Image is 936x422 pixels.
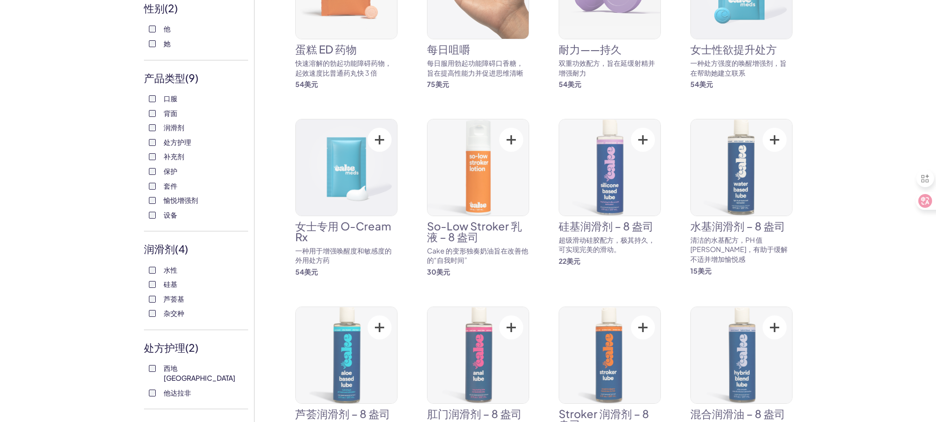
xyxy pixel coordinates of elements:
font: 美元 [304,80,318,88]
font: 美元 [699,80,713,88]
font: 背面 [164,109,177,117]
font: 超级滑动硅胶配方，极其持久，可实现完美的滑动。 [559,235,655,254]
font: 女士性欲提升处方 [690,42,777,56]
font: 保护 [164,167,177,175]
font: 美元 [567,256,580,265]
font: 他 [164,24,170,33]
font: 肛门润滑剂 – 8 盎司 [427,407,522,421]
a: So-Low Stroker 乳液 – 8 盎司So-Low Stroker 乳液 – 8 盎司Cake 的变形独奏奶油旨在改善他的“自我时间”30美元 [427,119,529,277]
input: 他 [149,26,156,32]
a: 女士专用 O-Cream Rx女士专用 O-Cream Rx一种用于增强唤醒度和敏感度的外用处方药54美元 [295,119,397,277]
font: 54 [690,80,699,88]
font: 西地[GEOGRAPHIC_DATA] [164,364,235,382]
img: Stroker 润滑剂 – 8 盎司 [559,307,660,403]
img: 混合润滑油 – 8 盎司 [691,307,792,403]
input: 设备 [149,212,156,219]
font: 芦荟基 [164,294,184,303]
font: 口服 [164,94,177,103]
font: 芦荟润滑剂 – 8 盎司 [295,407,390,421]
font: Cake 的变形独奏奶油旨在改善他的“自我时间” [427,246,528,265]
font: 15 [690,266,698,275]
img: So-Low Stroker 乳液 – 8 盎司 [427,119,529,216]
input: 她 [149,40,156,47]
font: 54 [559,80,567,88]
font: 润滑剂 [164,123,184,132]
font: 她 [164,39,170,48]
font: 一种处方强度的唤醒增强剂，旨在帮助她建立联系 [690,58,787,77]
input: 西地[GEOGRAPHIC_DATA] [149,365,156,372]
input: 补充剂 [149,153,156,160]
font: 美元 [698,266,711,275]
input: 硅基 [149,281,156,288]
font: 美元 [435,80,449,88]
font: 硅基 [164,280,177,288]
font: 清洁的水基配方，pH 值[PERSON_NAME]，有助于缓解不适并增加愉悦感 [690,235,788,263]
font: 处方护理 [164,138,191,146]
font: 美元 [567,80,581,88]
font: 美元 [304,267,318,276]
font: 混合润滑油 – 8 盎司 [690,407,785,421]
input: 芦荟基 [149,296,156,303]
img: 肛门润滑剂 – 8 盎司 [427,307,529,403]
font: So-Low Stroker 乳液 – 8 盎司 [427,219,522,244]
img: 水基润滑剂 – 8 盎司 [691,119,792,216]
font: 一种用于增强唤醒度和敏感度的外用处方药 [295,246,392,265]
input: 背面 [149,110,156,117]
input: 套件 [149,183,156,190]
input: 愉悦增强剂 [149,197,156,204]
a: 硅基润滑剂 – 8 盎司硅基润滑剂 – 8 盎司超级滑动硅胶配方，极其持久，可实现完美的滑动。22美元 [559,119,661,266]
font: 硅基润滑剂 – 8 盎司 [559,219,653,233]
a: 水基润滑剂 – 8 盎司水基润滑剂 – 8 盎司清洁的水基配方，pH 值[PERSON_NAME]，有助于缓解不适并增加愉悦感15美元 [690,119,793,276]
font: 22 [559,256,567,265]
font: 54 [295,80,304,88]
font: 75 [427,80,435,88]
font: 水基润滑剂 – 8 盎司 [690,219,785,233]
font: 补充剂 [164,152,184,161]
font: 水性 [164,265,177,274]
font: 快速溶解的勃起功能障碍药物，起效速度比普通药丸快 3 倍 [295,58,392,77]
font: 他达拉非 [164,388,191,397]
img: 硅基润滑剂 – 8 盎司 [559,119,660,216]
font: 54 [295,267,304,276]
font: 每日咀嚼 [427,42,470,56]
font: 美元 [436,267,450,276]
img: 芦荟润滑剂 – 8 盎司 [296,307,397,403]
input: 口服 [149,95,156,102]
input: 处方护理 [149,139,156,146]
font: 杂交种 [164,309,184,317]
font: 双重功效配方，旨在延缓射精并增强耐力 [559,58,655,77]
input: 杂交种 [149,310,156,317]
font: 愉悦增强剂 [164,196,198,204]
input: 润滑剂 [149,124,156,131]
input: 他达拉非 [149,390,156,396]
font: 每日服用勃起功能障碍口香糖，旨在提高性能力并促进思维清晰 [427,58,523,77]
font: 蛋糕 ED 药物 [295,42,357,56]
font: 30 [427,267,436,276]
img: 女士专用 O-Cream Rx [296,119,397,216]
font: 设备 [164,210,177,219]
font: 套件 [164,181,177,190]
input: 水性 [149,267,156,274]
font: 女士专用 O-Cream Rx [295,219,391,244]
font: 耐力——持久 [559,42,622,56]
input: 保护 [149,168,156,175]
